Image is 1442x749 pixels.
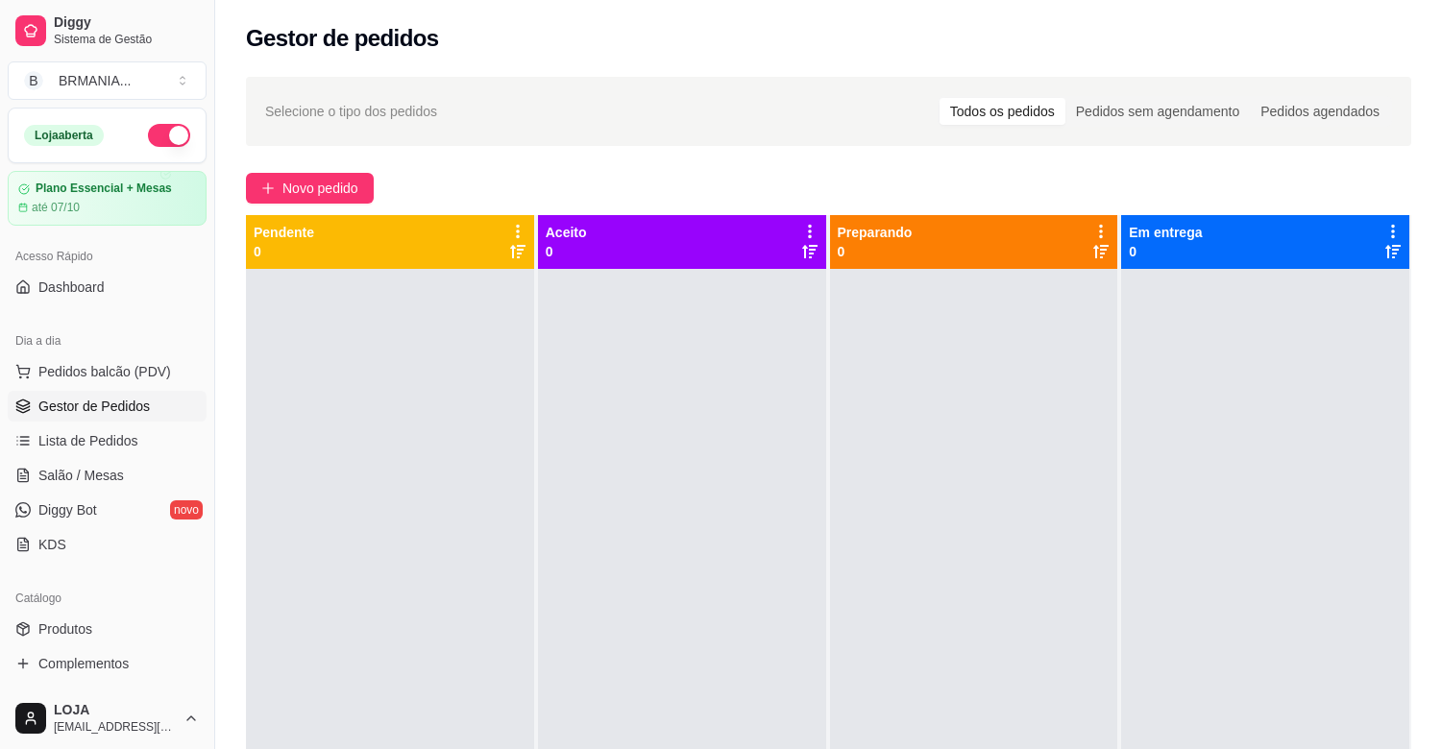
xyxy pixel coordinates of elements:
a: Dashboard [8,272,207,302]
span: KDS [38,535,66,554]
div: Pedidos agendados [1250,98,1390,125]
p: Preparando [838,223,913,242]
span: Lista de Pedidos [38,431,138,450]
span: [EMAIL_ADDRESS][DOMAIN_NAME] [54,719,176,735]
h2: Gestor de pedidos [246,23,439,54]
span: Dashboard [38,278,105,297]
div: Acesso Rápido [8,241,207,272]
p: 0 [546,242,587,261]
div: Catálogo [8,583,207,614]
div: Loja aberta [24,125,104,146]
a: DiggySistema de Gestão [8,8,207,54]
a: Lista de Pedidos [8,425,207,456]
p: 0 [254,242,314,261]
a: KDS [8,529,207,560]
span: plus [261,181,275,195]
span: Gestor de Pedidos [38,397,150,416]
button: Pedidos balcão (PDV) [8,356,207,387]
div: Dia a dia [8,326,207,356]
p: Aceito [546,223,587,242]
div: BRMANIA ... [59,71,131,90]
a: Complementos [8,648,207,679]
article: Plano Essencial + Mesas [36,181,172,196]
span: Produtos [38,619,92,639]
span: Complementos [38,654,129,673]
button: LOJA[EMAIL_ADDRESS][DOMAIN_NAME] [8,695,207,741]
p: Pendente [254,223,314,242]
span: Sistema de Gestão [54,32,199,47]
a: Gestor de Pedidos [8,391,207,422]
article: até 07/10 [32,200,80,215]
span: Diggy [54,14,199,32]
span: Novo pedido [282,178,358,199]
a: Salão / Mesas [8,460,207,491]
button: Alterar Status [148,124,190,147]
a: Diggy Botnovo [8,495,207,525]
span: LOJA [54,702,176,719]
span: Pedidos balcão (PDV) [38,362,171,381]
p: 0 [838,242,913,261]
p: 0 [1129,242,1202,261]
a: Produtos [8,614,207,644]
button: Novo pedido [246,173,374,204]
button: Select a team [8,61,207,100]
div: Pedidos sem agendamento [1065,98,1250,125]
span: Salão / Mesas [38,466,124,485]
div: Todos os pedidos [940,98,1065,125]
span: Diggy Bot [38,500,97,519]
span: Selecione o tipo dos pedidos [265,101,437,122]
p: Em entrega [1129,223,1202,242]
a: Plano Essencial + Mesasaté 07/10 [8,171,207,226]
span: B [24,71,43,90]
